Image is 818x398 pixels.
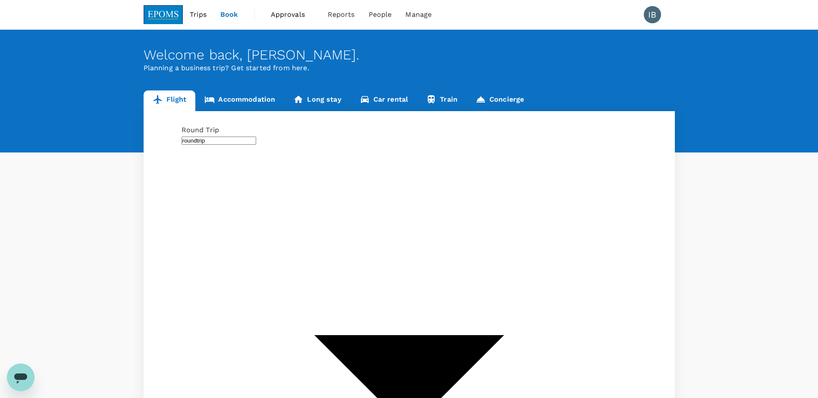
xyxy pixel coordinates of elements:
p: Planning a business trip? Get started from here. [144,63,675,73]
span: Approvals [271,9,314,20]
span: Manage [405,9,432,20]
div: Round Trip [182,125,637,135]
div: IB [644,6,661,23]
span: Trips [190,9,207,20]
div: Welcome back , [PERSON_NAME] . [144,47,675,63]
a: Flight [144,90,196,111]
a: Long stay [284,90,350,111]
span: People [369,9,392,20]
img: EPOMS SDN BHD [144,5,183,24]
span: Reports [328,9,355,20]
iframe: Button to launch messaging window [7,364,34,391]
a: Car rental [351,90,417,111]
a: Train [417,90,467,111]
span: Book [220,9,238,20]
a: Accommodation [195,90,284,111]
a: Concierge [467,90,533,111]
